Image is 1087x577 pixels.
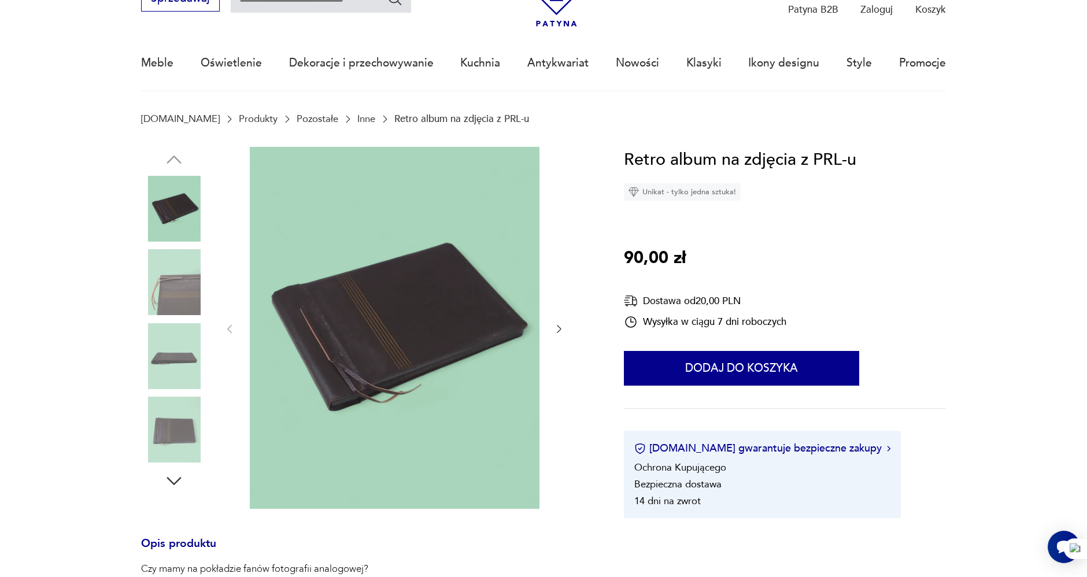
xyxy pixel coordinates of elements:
[628,187,639,197] img: Ikona diamentu
[201,36,262,90] a: Oświetlenie
[141,176,207,242] img: Zdjęcie produktu Retro album na zdjęcia z PRL-u
[250,147,539,509] img: Zdjęcie produktu Retro album na zdjęcia z PRL-u
[624,315,786,329] div: Wysyłka w ciągu 7 dni roboczych
[624,294,638,308] img: Ikona dostawy
[527,36,589,90] a: Antykwariat
[460,36,500,90] a: Kuchnia
[915,3,946,16] p: Koszyk
[624,183,741,201] div: Unikat - tylko jedna sztuka!
[357,113,375,124] a: Inne
[1048,531,1080,563] iframe: Smartsupp widget button
[141,397,207,463] img: Zdjęcie produktu Retro album na zdjęcia z PRL-u
[141,113,220,124] a: [DOMAIN_NAME]
[141,249,207,315] img: Zdjęcie produktu Retro album na zdjęcia z PRL-u
[634,461,726,474] li: Ochrona Kupującego
[634,478,722,491] li: Bezpieczna dostawa
[616,36,659,90] a: Nowości
[141,36,173,90] a: Meble
[788,3,838,16] p: Patyna B2B
[239,113,278,124] a: Produkty
[887,446,890,452] img: Ikona strzałki w prawo
[624,294,786,308] div: Dostawa od 20,00 PLN
[860,3,893,16] p: Zaloguj
[846,36,872,90] a: Style
[289,36,434,90] a: Dekoracje i przechowywanie
[141,323,207,389] img: Zdjęcie produktu Retro album na zdjęcia z PRL-u
[394,113,529,124] p: Retro album na zdjęcia z PRL-u
[748,36,819,90] a: Ikony designu
[686,36,722,90] a: Klasyki
[624,147,856,173] h1: Retro album na zdjęcia z PRL-u
[624,245,686,272] p: 90,00 zł
[634,494,701,508] li: 14 dni na zwrot
[634,441,890,456] button: [DOMAIN_NAME] gwarantuje bezpieczne zakupy
[297,113,338,124] a: Pozostałe
[141,562,581,576] p: Czy mamy na pokładzie fanów fotografii analogowej?
[141,539,590,563] h3: Opis produktu
[624,351,859,386] button: Dodaj do koszyka
[634,443,646,454] img: Ikona certyfikatu
[899,36,946,90] a: Promocje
